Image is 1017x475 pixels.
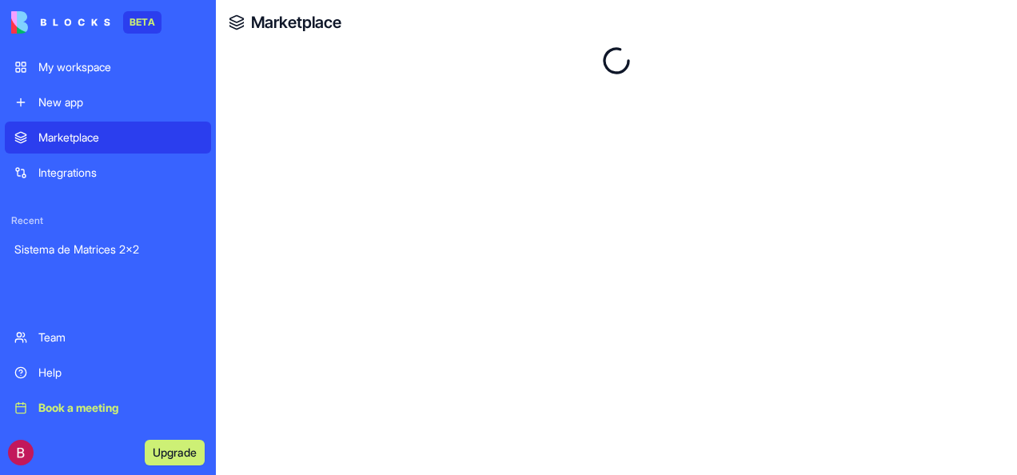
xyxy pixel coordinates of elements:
img: ACg8ocISMEiQCLcJ71frT0EY_71VzGzDgFW27OOKDRUYqcdF0T-PMQ=s96-c [8,440,34,465]
div: Integrations [38,165,201,181]
a: Sistema de Matrices 2x2 [5,234,211,265]
a: Team [5,321,211,353]
div: Book a meeting [38,400,201,416]
div: Help [38,365,201,381]
a: New app [5,86,211,118]
a: Integrations [5,157,211,189]
div: New app [38,94,201,110]
div: BETA [123,11,162,34]
div: Team [38,329,201,345]
a: Marketplace [5,122,211,154]
button: Upgrade [145,440,205,465]
div: Marketplace [38,130,201,146]
div: Sistema de Matrices 2x2 [14,241,201,257]
a: Help [5,357,211,389]
img: logo [11,11,110,34]
div: My workspace [38,59,201,75]
a: Upgrade [145,444,205,460]
span: Recent [5,214,211,227]
a: Book a meeting [5,392,211,424]
a: My workspace [5,51,211,83]
a: BETA [11,11,162,34]
a: Marketplace [251,11,341,34]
